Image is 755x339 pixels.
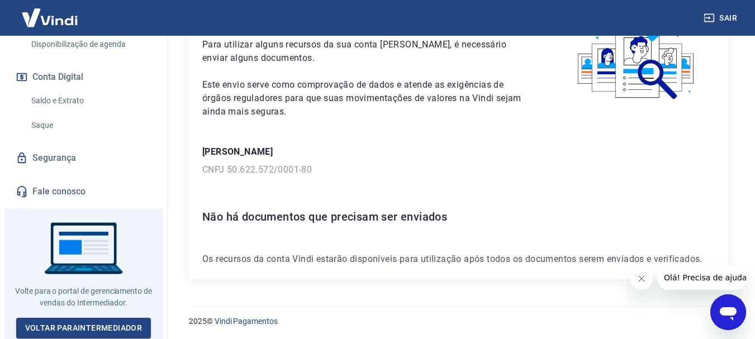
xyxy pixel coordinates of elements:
a: Saque [27,114,154,137]
a: Fale conosco [13,179,154,204]
a: Vindi Pagamentos [215,317,278,326]
span: Olá! Precisa de ajuda? [7,8,94,17]
a: Segurança [13,146,154,170]
p: [PERSON_NAME] [202,145,715,159]
p: CNPJ 50.622.572/0001-80 [202,163,715,176]
p: 2025 © [189,316,728,327]
button: Sair [701,8,742,28]
img: Vindi [13,1,86,35]
iframe: Botão para abrir a janela de mensagens [710,294,746,330]
iframe: Fechar mensagem [630,268,653,290]
iframe: Mensagem da empresa [657,265,746,290]
img: waiting_documents.41d9841a9773e5fdf392cede4d13b617.svg [559,16,715,103]
button: Conta Digital [13,65,154,89]
a: Voltar paraIntermediador [16,318,151,338]
a: Disponibilização de agenda [27,33,154,56]
h6: Não há documentos que precisam ser enviados [202,208,715,226]
p: Para utilizar alguns recursos da sua conta [PERSON_NAME], é necessário enviar alguns documentos. [202,38,532,65]
p: Este envio serve como comprovação de dados e atende as exigências de órgãos reguladores para que ... [202,78,532,118]
p: Os recursos da conta Vindi estarão disponíveis para utilização após todos os documentos serem env... [202,252,715,266]
a: Saldo e Extrato [27,89,154,112]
